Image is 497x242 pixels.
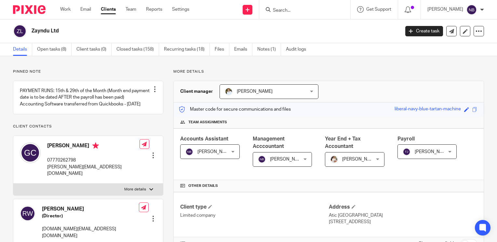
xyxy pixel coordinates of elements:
img: svg%3E [466,5,477,15]
img: svg%3E [20,142,41,163]
span: [PERSON_NAME] [237,89,273,94]
h4: Client type [180,204,329,211]
p: Limited company [180,212,329,219]
p: 07770262798 [47,157,140,163]
img: svg%3E [403,148,410,156]
a: Settings [172,6,189,13]
span: [PERSON_NAME] [270,157,306,162]
p: More details [124,187,146,192]
span: Management Acccountant [253,136,285,149]
h5: (Director) [42,213,139,219]
h4: [PERSON_NAME] [42,206,139,212]
span: Other details [188,183,218,188]
a: Closed tasks (158) [116,43,159,56]
a: Email [80,6,91,13]
span: Year End + Tax Accountant [325,136,361,149]
input: Search [272,8,331,14]
p: Atic [GEOGRAPHIC_DATA] [329,212,477,219]
a: Work [60,6,71,13]
p: [STREET_ADDRESS] [329,219,477,225]
h4: Address [329,204,477,211]
a: Recurring tasks (18) [164,43,210,56]
img: svg%3E [13,24,27,38]
p: [DOMAIN_NAME][EMAIL_ADDRESS][DOMAIN_NAME] [42,226,139,239]
a: Reports [146,6,162,13]
a: Audit logs [286,43,311,56]
a: Details [13,43,32,56]
img: svg%3E [20,206,35,221]
h4: [PERSON_NAME] [47,142,140,151]
span: Payroll [397,136,415,141]
img: Kayleigh%20Henson.jpeg [330,155,338,163]
span: [PERSON_NAME] [415,150,450,154]
span: [PERSON_NAME] [197,150,233,154]
span: Team assignments [188,120,227,125]
a: Team [126,6,136,13]
span: Accounts Assistant [180,136,228,141]
p: More details [173,69,484,74]
a: Open tasks (8) [37,43,72,56]
p: Master code for secure communications and files [179,106,291,113]
span: [PERSON_NAME] [342,157,378,162]
p: [PERSON_NAME] [427,6,463,13]
a: Clients [101,6,116,13]
h2: Zayndu Ltd [32,28,323,34]
p: Client contacts [13,124,163,129]
a: Notes (1) [257,43,281,56]
a: Files [215,43,229,56]
a: Client tasks (0) [76,43,112,56]
a: Emails [234,43,252,56]
p: Pinned note [13,69,163,74]
h3: Client manager [180,88,213,95]
p: [PERSON_NAME][EMAIL_ADDRESS][DOMAIN_NAME] [47,164,140,177]
img: svg%3E [258,155,266,163]
div: liberal-navy-blue-tartan-machine [395,106,461,113]
img: Pixie [13,5,46,14]
img: svg%3E [185,148,193,156]
i: Primary [92,142,99,149]
img: sarah-royle.jpg [225,88,233,95]
span: Get Support [366,7,391,12]
a: Create task [405,26,443,36]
